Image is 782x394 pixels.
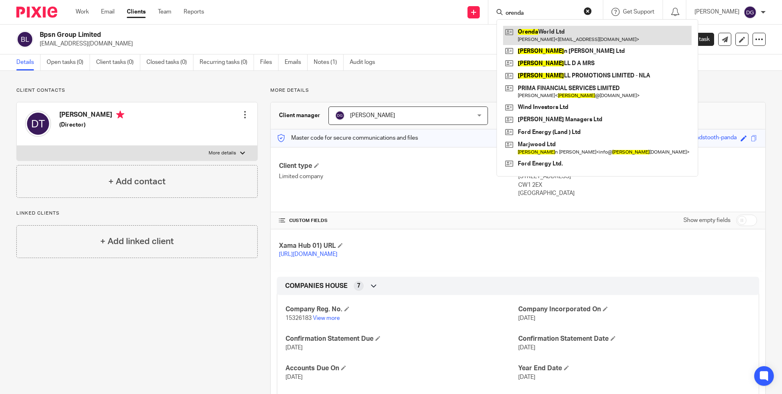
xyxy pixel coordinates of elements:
a: Notes (1) [314,54,344,70]
a: Clients [127,8,146,16]
p: Linked clients [16,210,258,217]
span: 15326183 [285,315,312,321]
a: Files [260,54,279,70]
span: [DATE] [518,315,535,321]
span: [DATE] [285,345,303,351]
a: Open tasks (0) [47,54,90,70]
a: Reports [184,8,204,16]
a: Work [76,8,89,16]
h2: Bpsn Group Limited [40,31,531,39]
h4: CUSTOM FIELDS [279,217,518,224]
p: Master code for secure communications and files [277,134,418,142]
h4: Company Reg. No. [285,305,518,314]
img: svg%3E [744,6,757,19]
h4: Accounts Due On [285,364,518,373]
h4: Confirmation Statement Due [285,335,518,343]
h4: Confirmation Statement Date [518,335,751,343]
a: Recurring tasks (0) [200,54,254,70]
p: [STREET_ADDRESS] [518,172,757,181]
a: Client tasks (0) [96,54,140,70]
span: 7 [357,282,360,290]
span: [DATE] [518,374,535,380]
i: Primary [116,111,124,119]
p: CW1 2EX [518,181,757,189]
img: svg%3E [16,31,34,48]
img: svg%3E [25,111,51,137]
p: [GEOGRAPHIC_DATA] [518,189,757,197]
p: More details [209,150,236,156]
h3: Client manager [279,111,320,120]
h4: + Add contact [108,175,166,188]
p: More details [270,87,766,94]
label: Show empty fields [683,216,730,224]
p: Client contacts [16,87,258,94]
a: Audit logs [350,54,381,70]
a: Details [16,54,40,70]
span: Get Support [623,9,654,15]
img: Pixie [16,7,57,18]
h4: [PERSON_NAME] [59,111,124,121]
a: Closed tasks (0) [146,54,193,70]
h4: Client type [279,162,518,170]
h4: Xama Hub 01) URL [279,242,518,250]
h4: Company Incorporated On [518,305,751,314]
p: [EMAIL_ADDRESS][DOMAIN_NAME] [40,40,654,48]
h5: (Director) [59,121,124,129]
span: [DATE] [518,345,535,351]
h4: Year End Date [518,364,751,373]
a: [URL][DOMAIN_NAME] [279,251,337,257]
img: svg%3E [335,111,345,120]
span: [DATE] [285,374,303,380]
p: Limited company [279,172,518,181]
a: Emails [285,54,308,70]
p: [PERSON_NAME] [694,8,739,16]
span: COMPANIES HOUSE [285,282,348,290]
a: View more [313,315,340,321]
h4: + Add linked client [100,235,174,248]
span: [PERSON_NAME] [350,113,395,118]
a: Email [101,8,115,16]
a: Team [158,8,171,16]
input: Search [505,10,578,17]
button: Clear [584,7,592,15]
